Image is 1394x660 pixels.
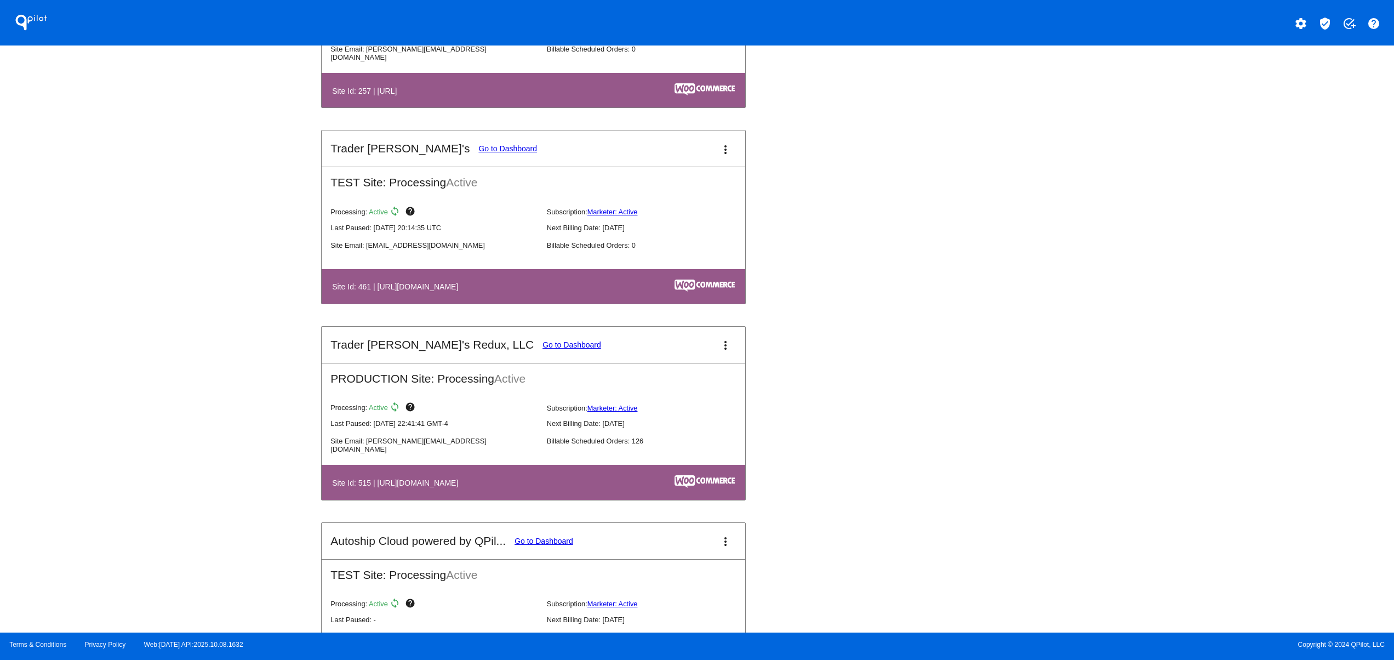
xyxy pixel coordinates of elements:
[405,598,418,611] mat-icon: help
[330,206,538,219] p: Processing:
[330,142,470,155] h2: Trader [PERSON_NAME]'s
[9,641,66,648] a: Terms & Conditions
[675,83,735,95] img: c53aa0e5-ae75-48aa-9bee-956650975ee5
[332,282,464,291] h4: Site Id: 461 | [URL][DOMAIN_NAME]
[405,402,418,415] mat-icon: help
[322,560,745,582] h2: TEST Site: Processing
[446,176,477,189] span: Active
[547,208,754,216] p: Subscription:
[547,45,754,53] p: Billable Scheduled Orders: 0
[494,372,525,385] span: Active
[390,598,403,611] mat-icon: sync
[478,144,537,153] a: Go to Dashboard
[390,402,403,415] mat-icon: sync
[405,206,418,219] mat-icon: help
[706,641,1385,648] span: Copyright © 2024 QPilot, LLC
[330,224,538,232] p: Last Paused: [DATE] 20:14:35 UTC
[390,206,403,219] mat-icon: sync
[9,12,53,33] h1: QPilot
[719,535,732,548] mat-icon: more_vert
[547,616,754,624] p: Next Billing Date: [DATE]
[330,45,538,61] p: Site Email: [PERSON_NAME][EMAIL_ADDRESS][DOMAIN_NAME]
[675,475,735,487] img: c53aa0e5-ae75-48aa-9bee-956650975ee5
[1342,17,1356,30] mat-icon: add_task
[330,402,538,415] p: Processing:
[675,280,735,292] img: c53aa0e5-ae75-48aa-9bee-956650975ee5
[332,479,464,487] h4: Site Id: 515 | [URL][DOMAIN_NAME]
[330,437,538,453] p: Site Email: [PERSON_NAME][EMAIL_ADDRESS][DOMAIN_NAME]
[719,339,732,352] mat-icon: more_vert
[322,167,745,189] h2: TEST Site: Processing
[330,598,538,611] p: Processing:
[369,404,388,412] span: Active
[332,87,402,95] h4: Site Id: 257 | [URL]
[587,404,638,412] a: Marketer: Active
[719,143,732,156] mat-icon: more_vert
[1318,17,1332,30] mat-icon: verified_user
[369,208,388,216] span: Active
[587,208,638,216] a: Marketer: Active
[547,437,754,445] p: Billable Scheduled Orders: 126
[322,363,745,385] h2: PRODUCTION Site: Processing
[542,340,601,349] a: Go to Dashboard
[369,600,388,608] span: Active
[587,600,638,608] a: Marketer: Active
[547,404,754,412] p: Subscription:
[547,419,754,428] p: Next Billing Date: [DATE]
[144,641,243,648] a: Web:[DATE] API:2025.10.08.1632
[330,241,538,249] p: Site Email: [EMAIL_ADDRESS][DOMAIN_NAME]
[85,641,126,648] a: Privacy Policy
[330,419,538,428] p: Last Paused: [DATE] 22:41:41 GMT-4
[547,224,754,232] p: Next Billing Date: [DATE]
[547,600,754,608] p: Subscription:
[330,534,506,548] h2: Autoship Cloud powered by QPil...
[1367,17,1380,30] mat-icon: help
[330,616,538,624] p: Last Paused: -
[515,537,573,545] a: Go to Dashboard
[330,338,534,351] h2: Trader [PERSON_NAME]'s Redux, LLC
[446,568,477,581] span: Active
[547,241,754,249] p: Billable Scheduled Orders: 0
[1294,17,1307,30] mat-icon: settings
